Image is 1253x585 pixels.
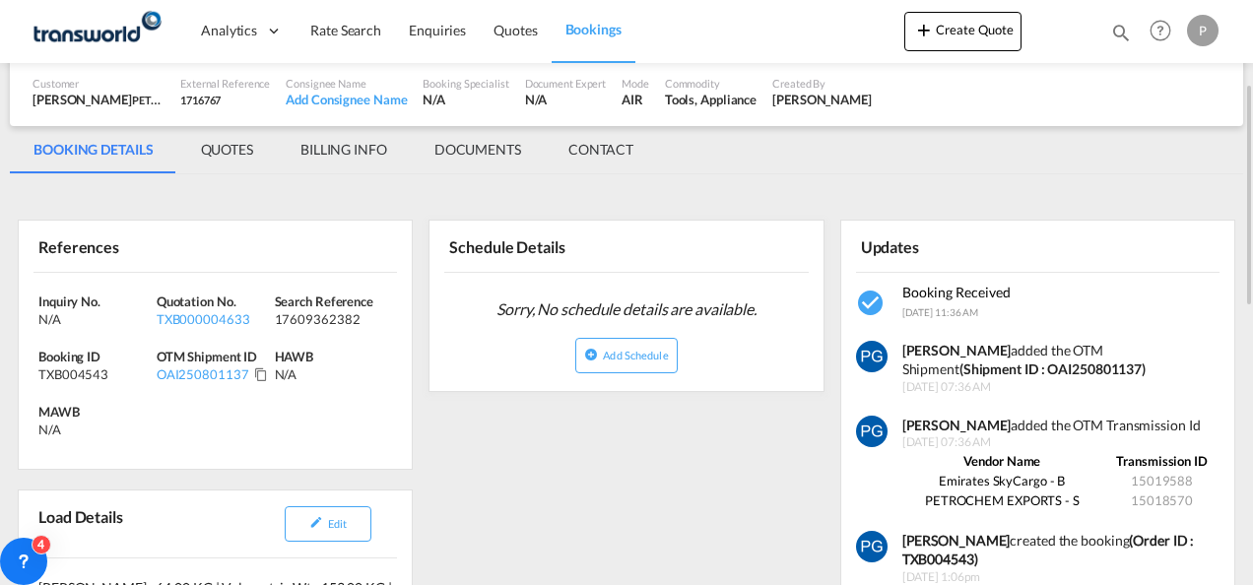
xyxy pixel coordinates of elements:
span: OTM Shipment ID [157,349,258,364]
strong: Transmission ID [1116,453,1208,469]
span: Quotation No. [157,293,236,309]
span: Enquiries [409,22,466,38]
div: N/A [525,91,607,108]
span: Search Reference [275,293,373,309]
div: External Reference [180,76,270,91]
div: Document Expert [525,76,607,91]
strong: [PERSON_NAME] [902,342,1012,358]
div: added the OTM Shipment [902,341,1221,379]
span: Bookings [565,21,622,37]
div: 17609362382 [275,310,388,328]
md-icon: icon-plus 400-fg [912,18,936,41]
div: N/A [38,310,152,328]
strong: Vendor Name [963,453,1040,469]
div: P [1187,15,1219,46]
div: Tools, Appliance [665,91,757,108]
div: Consignee Name [286,76,407,91]
div: created the booking [902,531,1221,569]
md-tab-item: DOCUMENTS [411,126,545,173]
md-tab-item: QUOTES [177,126,277,173]
div: AIR [622,91,649,108]
td: PETROCHEM EXPORTS - S [902,490,1102,510]
td: 15018570 [1102,490,1221,510]
div: Schedule Details [444,228,623,263]
div: References [33,228,212,263]
span: Edit [328,517,347,530]
span: [DATE] 07:36 AM [902,434,1221,451]
span: Help [1144,14,1177,47]
md-tab-item: CONTACT [545,126,657,173]
span: Booking Received [902,284,1011,300]
b: [PERSON_NAME] [902,532,1011,549]
md-icon: icon-checkbox-marked-circle [856,288,888,319]
span: Analytics [201,21,257,40]
div: OAI250801137 [157,365,249,383]
span: Inquiry No. [38,293,100,309]
md-icon: icon-plus-circle [584,348,598,361]
div: Help [1144,14,1187,49]
span: Add Schedule [603,349,668,361]
td: Emirates SkyCargo - B [902,471,1102,490]
button: icon-pencilEdit [285,506,371,542]
div: N/A [423,91,508,108]
div: Created By [772,76,872,91]
span: [DATE] 07:36 AM [902,379,1221,396]
button: icon-plus 400-fgCreate Quote [904,12,1022,51]
strong: [PERSON_NAME] [902,417,1012,433]
md-icon: icon-pencil [309,515,323,529]
span: [DATE] 11:36 AM [902,306,979,318]
span: Booking ID [38,349,100,364]
md-icon: Click to Copy [254,367,268,381]
td: 15019588 [1102,471,1221,490]
span: Sorry, No schedule details are available. [489,291,764,328]
div: Mode [622,76,649,91]
div: N/A [275,365,393,383]
div: added the OTM Transmission Id [902,416,1221,435]
img: f753ae806dec11f0841701cdfdf085c0.png [30,9,163,53]
md-tab-item: BILLING INFO [277,126,411,173]
div: [PERSON_NAME] [33,91,165,108]
strong: (Shipment ID : OAI250801137) [959,360,1146,377]
img: vm11kgAAAAZJREFUAwCWHwimzl+9jgAAAABJRU5ErkJggg== [856,531,888,562]
img: vm11kgAAAAZJREFUAwCWHwimzl+9jgAAAABJRU5ErkJggg== [856,416,888,447]
span: Rate Search [310,22,381,38]
div: N/A [38,421,61,438]
md-icon: icon-magnify [1110,22,1132,43]
button: icon-plus-circleAdd Schedule [575,338,677,373]
div: TXB004543 [38,365,152,383]
img: vm11kgAAAAZJREFUAwCWHwimzl+9jgAAAABJRU5ErkJggg== [856,341,888,372]
div: Booking Specialist [423,76,508,91]
div: Load Details [33,498,131,550]
md-pagination-wrapper: Use the left and right arrow keys to navigate between tabs [10,126,657,173]
span: PETROCHEM EXPORTS [132,92,246,107]
div: Commodity [665,76,757,91]
span: MAWB [38,404,80,420]
div: Pradhesh Gautham [772,91,872,108]
span: 1716767 [180,94,221,106]
div: Add Consignee Name [286,91,407,108]
span: Quotes [494,22,537,38]
span: HAWB [275,349,314,364]
body: Editor, editor4 [20,20,342,40]
div: Updates [856,228,1034,263]
div: TXB000004633 [157,310,270,328]
div: icon-magnify [1110,22,1132,51]
md-tab-item: BOOKING DETAILS [10,126,177,173]
div: Customer [33,76,165,91]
